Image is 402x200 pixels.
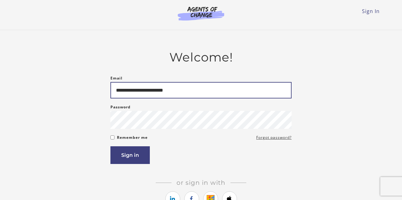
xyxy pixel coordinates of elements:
label: Password [110,103,131,111]
span: Or sign in with [172,179,230,186]
button: Sign in [110,146,150,164]
a: Sign In [362,8,380,15]
a: Forgot password? [256,134,292,141]
h2: Welcome! [110,50,292,65]
label: Email [110,75,123,82]
label: Remember me [117,134,148,141]
img: Agents of Change Logo [171,6,231,20]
